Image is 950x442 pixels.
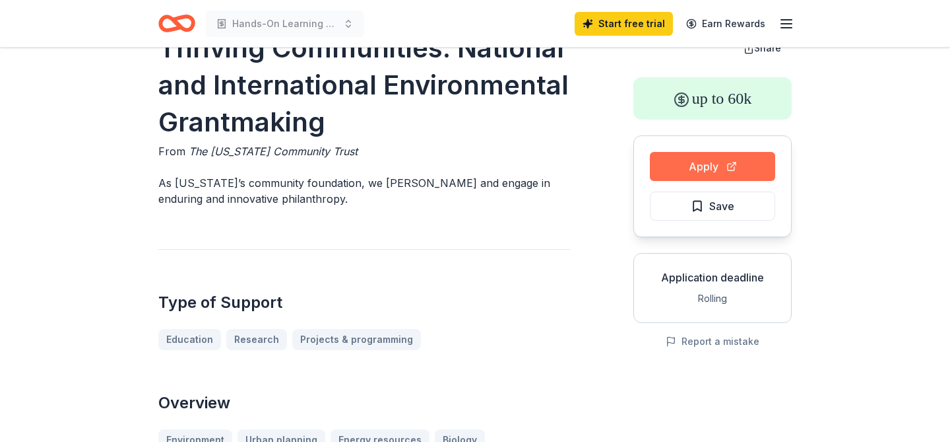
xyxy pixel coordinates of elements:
[645,291,780,307] div: Rolling
[678,12,773,36] a: Earn Rewards
[226,329,287,350] a: Research
[754,42,781,54] span: Share
[189,145,358,158] span: The [US_STATE] Community Trust
[232,16,338,32] span: Hands-On Learning Opportunities At A Sustainable Food Garden
[158,292,570,313] h2: Type of Support
[158,175,570,207] p: As [US_STATE]’s community foundation, we [PERSON_NAME] and engage in enduring and innovative phil...
[650,152,775,181] button: Apply
[575,12,673,36] a: Start free trial
[666,334,759,350] button: Report a mistake
[158,30,570,141] h1: Thriving Communities: National and International Environmental Grantmaking
[733,35,792,61] button: Share
[158,329,221,350] a: Education
[158,143,570,159] div: From
[158,8,195,39] a: Home
[709,198,734,215] span: Save
[633,77,792,120] div: up to 60k
[645,270,780,285] div: Application deadline
[206,11,364,37] button: Hands-On Learning Opportunities At A Sustainable Food Garden
[158,392,570,414] h2: Overview
[650,192,775,221] button: Save
[292,329,421,350] a: Projects & programming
